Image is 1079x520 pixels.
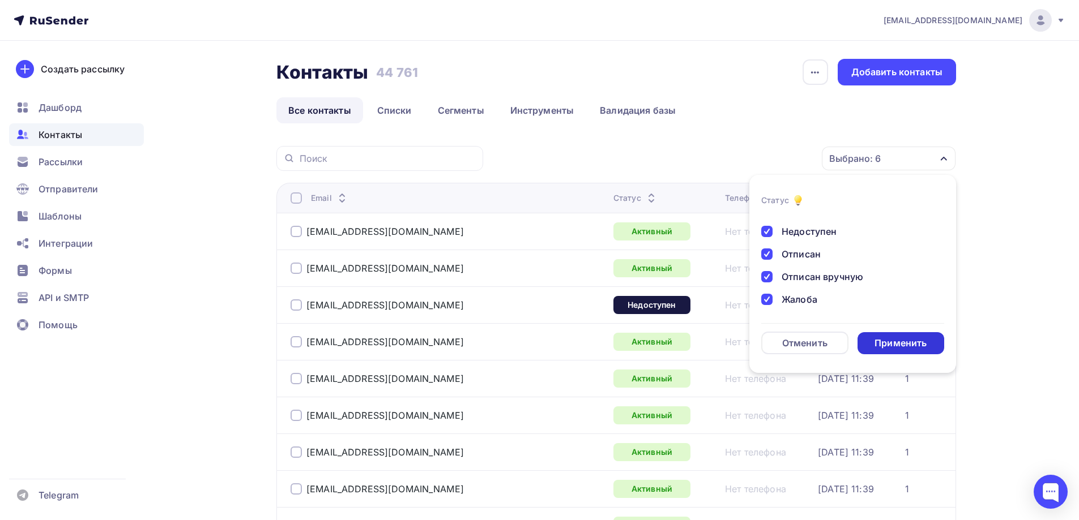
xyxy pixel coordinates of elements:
div: Телефон [725,192,775,204]
h3: 44 761 [376,65,418,80]
a: [EMAIL_ADDRESS][DOMAIN_NAME] [306,483,464,495]
span: Помощь [39,318,78,332]
a: [EMAIL_ADDRESS][DOMAIN_NAME] [306,263,464,274]
a: Нет телефона [725,336,786,347]
a: Нет телефона [725,373,786,384]
button: Выбрано: 6 [821,146,956,171]
a: Сегменты [426,97,496,123]
a: Недоступен [613,296,690,314]
a: Активный [613,333,690,351]
a: [EMAIL_ADDRESS][DOMAIN_NAME] [306,336,464,347]
div: 1 [905,446,909,458]
span: Telegram [39,488,79,502]
a: Активный [613,443,690,461]
div: Отписан вручную [782,270,863,283]
a: [DATE] 11:39 [818,373,874,384]
span: Формы [39,264,72,277]
a: 1 [905,373,909,384]
span: API и SMTP [39,291,89,304]
div: Применить [875,337,927,350]
div: Добавить контакты [851,66,942,79]
a: Дашборд [9,96,144,119]
a: Отправители [9,178,144,200]
input: Поиск [300,152,476,165]
a: Контакты [9,123,144,146]
div: Отменить [782,336,828,350]
a: Нет телефона [725,446,786,458]
a: Инструменты [498,97,586,123]
a: [DATE] 11:39 [818,446,874,458]
a: Активный [613,222,690,240]
span: Интеграции [39,237,93,250]
a: Рассылки [9,151,144,173]
a: Нет телефона [725,410,786,421]
span: Контакты [39,128,82,141]
div: Создать рассылку [41,62,125,76]
a: Активный [613,369,690,388]
a: Активный [613,259,690,277]
a: [EMAIL_ADDRESS][DOMAIN_NAME] [884,9,1065,32]
a: Шаблоны [9,205,144,227]
a: [DATE] 11:39 [818,483,874,495]
a: 1 [905,410,909,421]
div: Email [311,192,349,204]
span: [EMAIL_ADDRESS][DOMAIN_NAME] [884,15,1022,26]
a: Формы [9,259,144,282]
a: Нет телефона [725,299,786,311]
span: Дашборд [39,101,82,114]
a: Все контакты [276,97,363,123]
div: Статус [613,192,658,204]
div: Выбрано: 6 [829,152,881,165]
a: [EMAIL_ADDRESS][DOMAIN_NAME] [306,299,464,311]
a: Нет телефона [725,226,786,237]
a: [DATE] 11:39 [818,410,874,421]
div: Жалоба [782,293,817,306]
span: Отправители [39,182,99,196]
a: [EMAIL_ADDRESS][DOMAIN_NAME] [306,373,464,384]
a: [EMAIL_ADDRESS][DOMAIN_NAME] [306,446,464,458]
a: Списки [365,97,424,123]
div: Отписан [782,247,821,261]
a: Активный [613,406,690,424]
a: Нет телефона [725,483,786,495]
a: 1 [905,483,909,495]
span: Шаблоны [39,209,82,223]
div: Недоступен [782,225,837,238]
a: Валидация базы [588,97,688,123]
a: Активный [613,480,690,498]
a: [EMAIL_ADDRESS][DOMAIN_NAME] [306,410,464,421]
a: [EMAIL_ADDRESS][DOMAIN_NAME] [306,226,464,237]
ul: Выбрано: 6 [749,175,956,373]
a: Нет телефона [725,263,786,274]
